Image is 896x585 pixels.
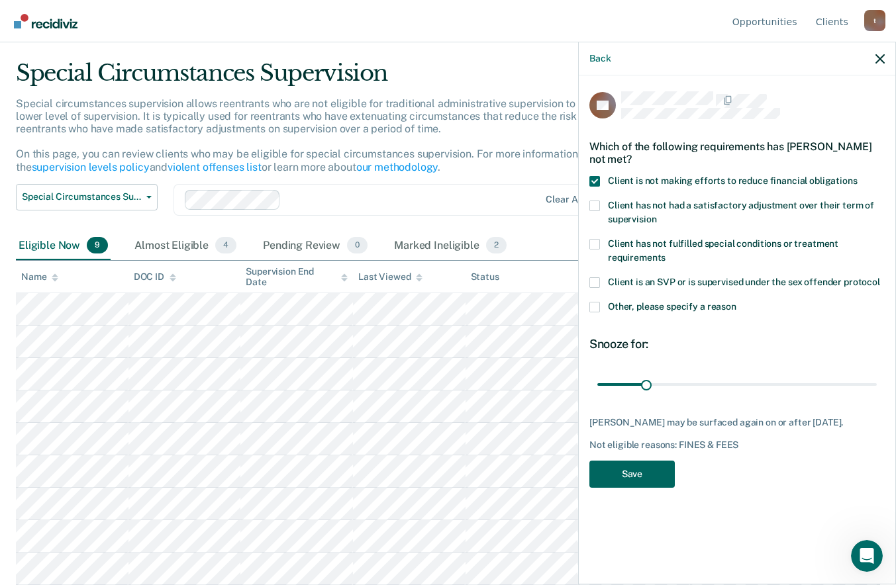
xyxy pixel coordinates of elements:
[134,271,176,283] div: DOC ID
[608,200,874,224] span: Client has not had a satisfactory adjustment over their term of supervision
[864,10,885,31] button: Profile dropdown button
[471,271,499,283] div: Status
[358,271,423,283] div: Last Viewed
[851,540,883,572] iframe: Intercom live chat
[168,161,262,173] a: violent offenses list
[486,237,507,254] span: 2
[22,191,141,202] span: Special Circumstances Supervision
[391,232,509,261] div: Marked Ineligible
[589,130,885,176] div: Which of the following requirements has [PERSON_NAME] not met?
[608,277,880,287] span: Client is an SVP or is supervised under the sex offender protocol
[608,175,858,186] span: Client is not making efforts to reduce financial obligations
[16,232,111,261] div: Eligible Now
[14,14,77,28] img: Recidiviz
[608,238,838,263] span: Client has not fulfilled special conditions or treatment requirements
[546,194,602,205] div: Clear agents
[21,271,58,283] div: Name
[16,97,666,173] p: Special circumstances supervision allows reentrants who are not eligible for traditional administ...
[132,232,239,261] div: Almost Eligible
[260,232,370,261] div: Pending Review
[87,237,108,254] span: 9
[864,10,885,31] div: t
[347,237,368,254] span: 0
[246,266,348,289] div: Supervision End Date
[589,53,611,64] button: Back
[608,301,736,312] span: Other, please specify a reason
[589,417,885,428] div: [PERSON_NAME] may be surfaced again on or after [DATE].
[356,161,438,173] a: our methodology
[589,337,885,351] div: Snooze for:
[32,161,150,173] a: supervision levels policy
[589,461,675,488] button: Save
[589,439,885,451] div: Not eligible reasons: FINES & FEES
[215,237,236,254] span: 4
[16,60,688,97] div: Special Circumstances Supervision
